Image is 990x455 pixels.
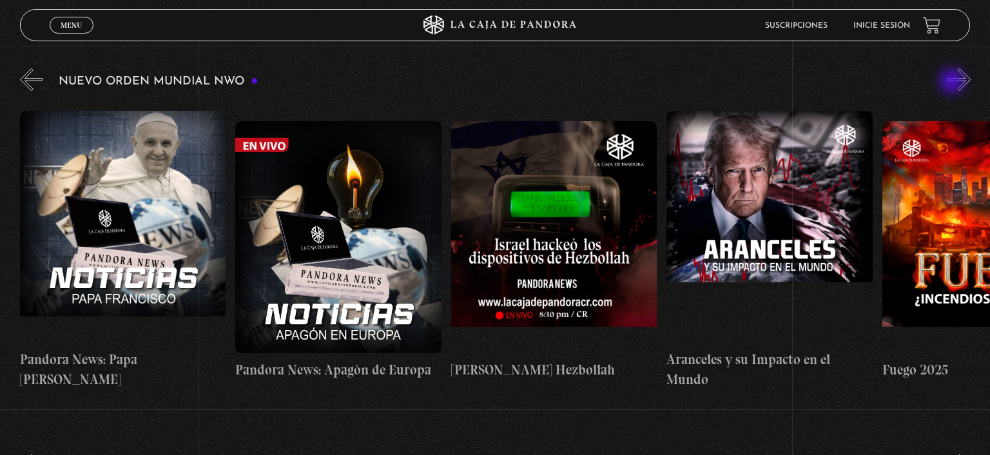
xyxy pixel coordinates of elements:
h3: Nuevo Orden Mundial NWO [59,75,258,88]
a: Aranceles y su Impacto en el Mundo [666,101,872,400]
span: Menu [61,21,82,29]
button: Next [948,68,971,91]
h4: [PERSON_NAME] Hezbollah [451,360,657,380]
button: Previous [20,68,43,91]
span: Cerrar [57,32,87,41]
a: View your shopping cart [923,17,940,34]
h4: Pandora News: Apagón de Europa [235,360,441,380]
a: Suscripciones [765,22,828,30]
h4: Pandora News: Papa [PERSON_NAME] [20,349,226,390]
a: Inicie sesión [853,22,910,30]
a: [PERSON_NAME] Hezbollah [451,101,657,400]
a: Pandora News: Papa [PERSON_NAME] [20,101,226,400]
h4: Aranceles y su Impacto en el Mundo [666,349,872,390]
a: Pandora News: Apagón de Europa [235,101,441,400]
